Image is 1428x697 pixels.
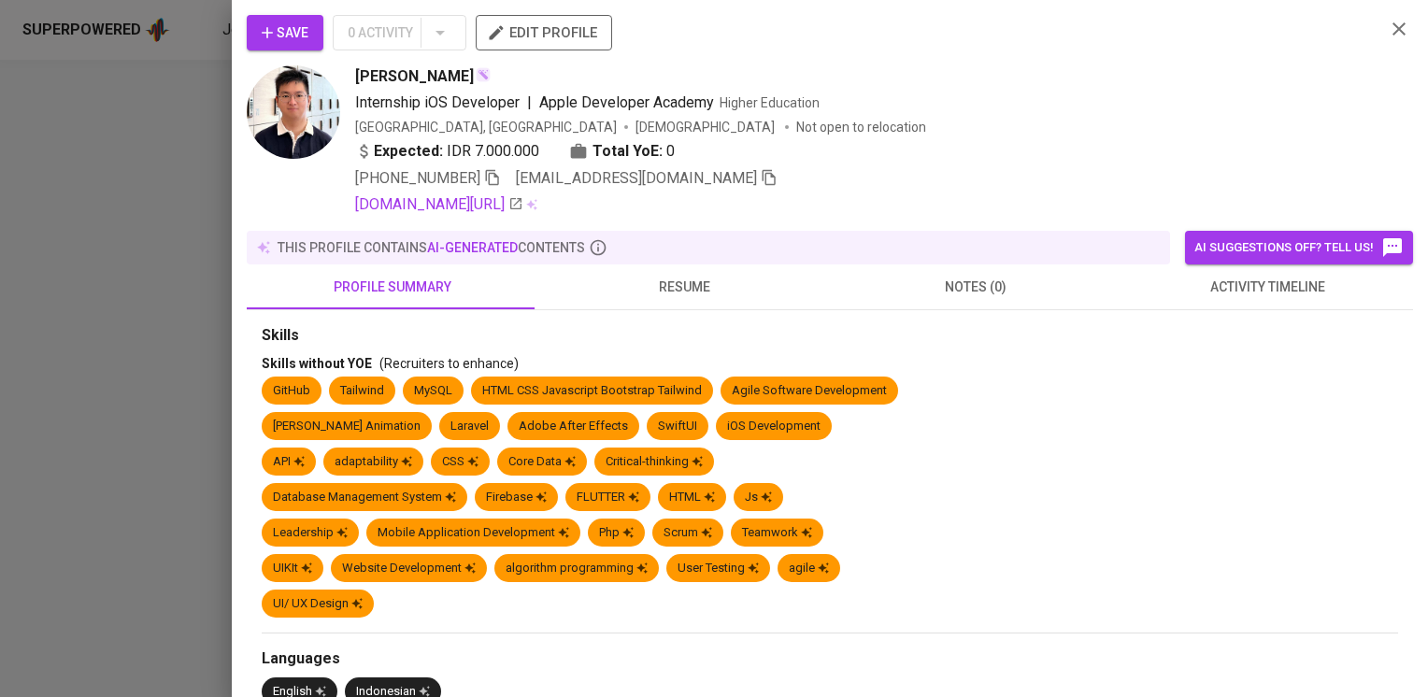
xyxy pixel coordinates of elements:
span: (Recruiters to enhance) [379,356,519,371]
span: Higher Education [720,95,820,110]
div: [PERSON_NAME] Animation [273,418,421,435]
div: User Testing [678,560,759,577]
span: Internship iOS Developer [355,93,520,111]
div: MySQL [414,382,452,400]
button: edit profile [476,15,612,50]
div: iOS Development [727,418,821,435]
span: Save [262,21,308,45]
div: Mobile Application Development [378,524,569,542]
span: resume [550,276,819,299]
span: notes (0) [841,276,1110,299]
span: [PHONE_NUMBER] [355,169,480,187]
div: Adobe After Effects [519,418,628,435]
p: this profile contains contents [278,238,585,257]
div: Core Data [508,453,576,471]
div: Skills [262,325,1398,347]
div: Website Development [342,560,476,577]
div: Languages [262,648,1398,670]
span: AI suggestions off? Tell us! [1194,236,1404,259]
div: UIKIt [273,560,312,577]
div: Tailwind [340,382,384,400]
div: UI/ UX Design [273,595,363,613]
div: FLUTTER [577,489,639,506]
a: [DOMAIN_NAME][URL] [355,193,523,216]
span: Skills without YOE [262,356,372,371]
div: agile [789,560,829,577]
div: HTML CSS Javascript Bootstrap Tailwind [482,382,702,400]
span: edit profile [491,21,597,45]
span: [PERSON_NAME] [355,65,474,88]
span: Apple Developer Academy [539,93,714,111]
div: Php [599,524,634,542]
div: Scrum [664,524,712,542]
span: | [527,92,532,114]
div: CSS [442,453,478,471]
div: Leadership [273,524,348,542]
div: API [273,453,305,471]
div: Js [745,489,772,506]
div: algorithm programming [506,560,648,577]
div: Firebase [486,489,547,506]
div: Laravel [450,418,489,435]
p: Not open to relocation [796,118,926,136]
img: magic_wand.svg [476,67,491,82]
div: Critical-thinking [606,453,703,471]
button: Save [247,15,323,50]
span: [DEMOGRAPHIC_DATA] [635,118,778,136]
div: adaptability [335,453,412,471]
div: Database Management System [273,489,456,506]
b: Expected: [374,140,443,163]
span: profile summary [258,276,527,299]
div: SwiftUI [658,418,697,435]
b: Total YoE: [593,140,663,163]
div: Agile Software Development [732,382,887,400]
span: AI-generated [427,240,518,255]
a: edit profile [476,24,612,39]
div: IDR 7.000.000 [355,140,539,163]
div: HTML [669,489,715,506]
div: [GEOGRAPHIC_DATA], [GEOGRAPHIC_DATA] [355,118,617,136]
span: 0 [666,140,675,163]
button: AI suggestions off? Tell us! [1185,231,1413,264]
div: Teamwork [742,524,812,542]
div: GitHub [273,382,310,400]
span: activity timeline [1133,276,1402,299]
span: [EMAIL_ADDRESS][DOMAIN_NAME] [516,169,757,187]
img: 54c0e08483d358868ad1933a47fdb67a.jpg [247,65,340,159]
